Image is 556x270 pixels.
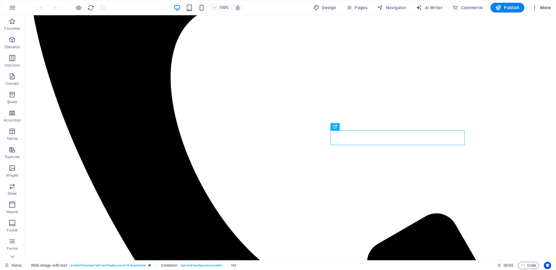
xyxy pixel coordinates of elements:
span: 00 00 [504,262,513,269]
button: 100% [210,4,232,11]
span: : [508,263,509,268]
span: More [532,5,551,11]
button: Commerce [450,3,486,13]
button: Usercentrics [544,262,551,269]
p: Boxes [7,100,17,104]
span: Design [313,5,336,11]
p: Features [5,155,20,159]
p: Forms [7,246,18,251]
a: Click to cancel selection. Double-click to open Pages [5,262,22,269]
button: Pages [344,3,370,13]
h6: Session time [497,262,513,269]
nav: breadcrumb [31,262,236,269]
i: This element is a customizable preset [148,264,151,267]
span: Commerce [452,5,483,11]
button: Code [518,262,539,269]
button: Navigator [375,3,409,13]
button: More [529,3,553,13]
p: Slider [8,191,17,196]
p: Tables [7,136,18,141]
span: Click to select. Double-click to edit [161,262,178,269]
span: AI Writer [416,5,442,11]
span: . preset-fullscreen-text-and-background-v3-alignments [70,262,146,269]
p: Favorites [4,26,20,31]
p: Images [6,173,19,178]
span: Click to select. Double-click to edit [31,262,67,269]
button: Publish [490,3,524,13]
span: Publish [495,5,519,11]
p: Columns [5,63,20,68]
button: Click here to leave preview mode and continue editing [75,4,82,11]
i: Reload page [87,4,94,11]
h6: 100% [219,4,229,11]
p: Footer [7,228,18,233]
p: Accordion [4,118,21,123]
p: Elements [5,45,20,49]
button: AI Writer [413,3,445,13]
span: Pages [346,5,367,11]
div: Design (Ctrl+Alt+Y) [311,3,339,13]
p: Content [5,81,19,86]
p: Header [6,210,18,214]
span: Code [521,262,536,269]
span: Navigator [377,5,406,11]
span: Click to select. Double-click to edit [231,262,236,269]
i: On resize automatically adjust zoom level to fit chosen device. [235,5,240,10]
button: reload [87,4,94,11]
button: Design [311,3,339,13]
span: . text-and-background-content [180,262,222,269]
